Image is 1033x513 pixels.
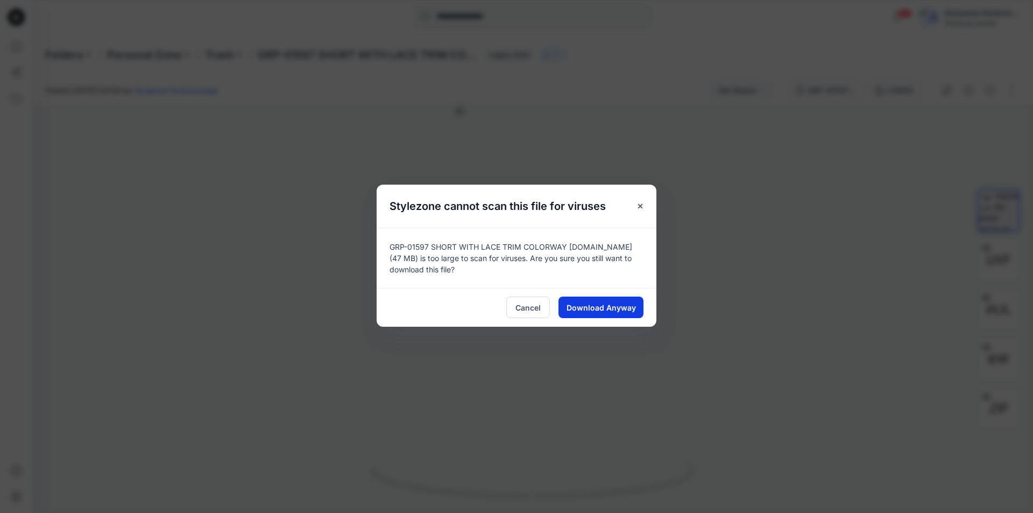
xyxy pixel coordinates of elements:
div: GRP-01597 SHORT WITH LACE TRIM COLORWAY [DOMAIN_NAME] (47 MB) is too large to scan for viruses. A... [377,228,656,288]
button: Cancel [506,297,550,318]
span: Download Anyway [567,302,636,313]
h5: Stylezone cannot scan this file for viruses [377,185,619,228]
button: Close [631,196,650,216]
button: Download Anyway [558,297,643,318]
span: Cancel [515,302,541,313]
